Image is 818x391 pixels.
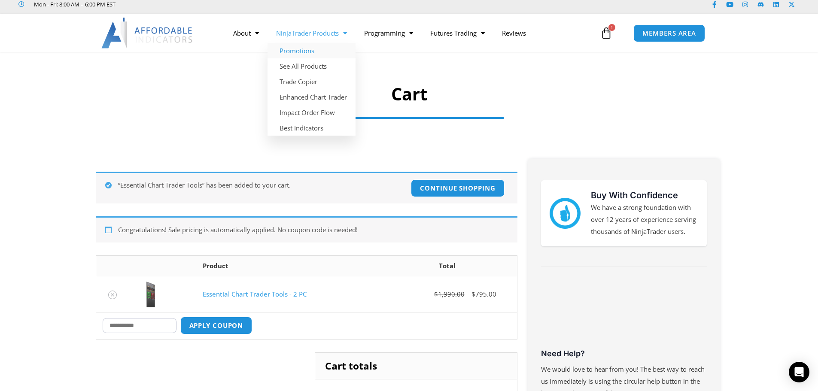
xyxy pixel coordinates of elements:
h2: Cart totals [315,353,517,379]
h1: Cart [125,82,693,106]
a: About [225,23,268,43]
img: LogoAI | Affordable Indicators – NinjaTrader [101,18,194,48]
h3: Need Help? [541,349,707,358]
button: Apply coupon [180,317,252,334]
a: NinjaTrader Products [268,23,356,43]
div: “Essential Chart Trader Tools” has been added to your cart. [96,172,517,203]
div: Congratulations! Sale pricing is automatically applied. No coupon code is needed! [96,216,517,242]
th: Total [378,256,517,277]
span: MEMBERS AREA [642,30,696,36]
span: 1 [608,24,615,31]
a: Trade Copier [268,74,356,89]
a: Continue shopping [411,179,504,197]
a: Promotions [268,43,356,58]
h3: Buy With Confidence [591,189,698,202]
a: Futures Trading [422,23,493,43]
a: See All Products [268,58,356,74]
a: Remove Essential Chart Trader Tools - 2 PC from cart [108,291,117,299]
div: Open Intercom Messenger [789,362,809,382]
span: $ [434,290,438,298]
img: Essential Chart Trader Tools | Affordable Indicators – NinjaTrader [136,282,166,307]
iframe: Customer reviews powered by Trustpilot [541,282,707,346]
a: Reviews [493,23,535,43]
a: Programming [356,23,422,43]
bdi: 795.00 [471,290,496,298]
a: Impact Order Flow [268,105,356,120]
a: Enhanced Chart Trader [268,89,356,105]
a: 1 [587,21,625,45]
th: Product [196,256,378,277]
nav: Menu [225,23,598,43]
a: Best Indicators [268,120,356,136]
bdi: 1,990.00 [434,290,465,298]
img: mark thumbs good 43913 | Affordable Indicators – NinjaTrader [550,198,581,229]
span: $ [471,290,475,298]
p: We have a strong foundation with over 12 years of experience serving thousands of NinjaTrader users. [591,202,698,238]
a: Essential Chart Trader Tools - 2 PC [203,290,307,298]
ul: NinjaTrader Products [268,43,356,136]
a: MEMBERS AREA [633,24,705,42]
